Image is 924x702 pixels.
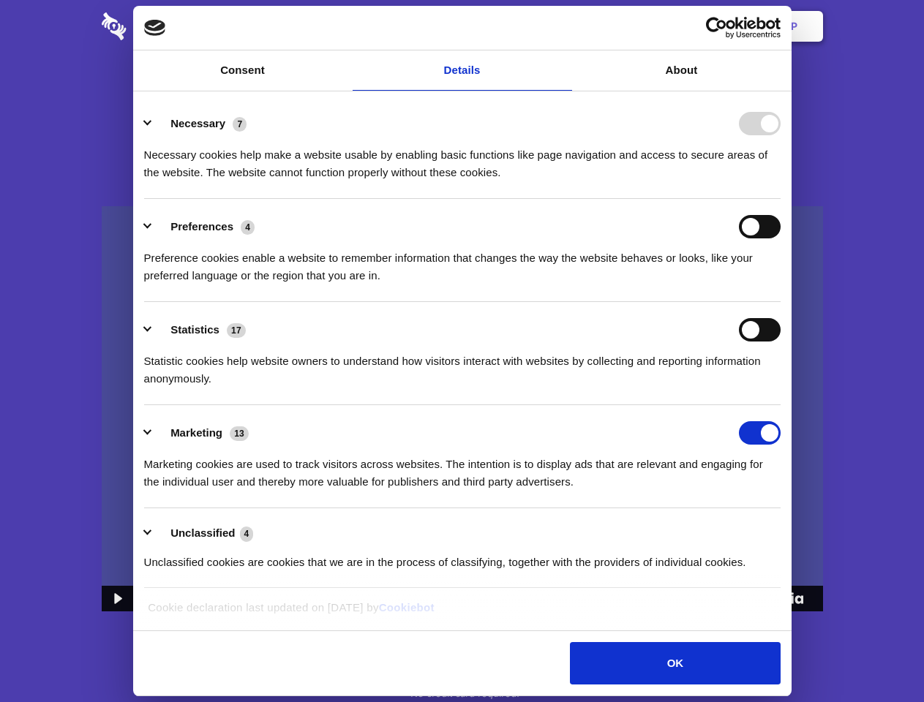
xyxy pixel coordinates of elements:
img: logo [144,20,166,36]
button: Preferences (4) [144,215,264,238]
a: Pricing [429,4,493,49]
span: 13 [230,426,249,441]
img: Sharesecret [102,206,823,612]
button: OK [570,642,780,684]
a: About [572,50,792,91]
div: Cookie declaration last updated on [DATE] by [137,599,787,627]
div: Marketing cookies are used to track visitors across websites. The intention is to display ads tha... [144,445,781,491]
a: Usercentrics Cookiebot - opens in a new window [653,17,781,39]
span: 4 [241,220,255,235]
div: Necessary cookies help make a website usable by enabling basic functions like page navigation and... [144,135,781,181]
h4: Auto-redaction of sensitive data, encrypted data sharing and self-destructing private chats. Shar... [102,133,823,181]
a: Login [664,4,727,49]
a: Details [353,50,572,91]
button: Necessary (7) [144,112,256,135]
h1: Eliminate Slack Data Loss. [102,66,823,118]
button: Play Video [102,586,132,611]
span: 4 [240,526,254,541]
div: Unclassified cookies are cookies that we are in the process of classifying, together with the pro... [144,543,781,571]
div: Statistic cookies help website owners to understand how visitors interact with websites by collec... [144,341,781,388]
a: Contact [593,4,661,49]
label: Preferences [170,220,233,233]
a: Cookiebot [379,601,435,614]
button: Marketing (13) [144,421,258,445]
span: 17 [227,323,246,338]
label: Statistics [170,323,219,336]
span: 7 [233,117,247,132]
button: Statistics (17) [144,318,255,341]
button: Unclassified (4) [144,524,263,543]
img: logo-wordmark-white-trans-d4663122ce5f474addd5e946df7df03e33cb6a1c49d2221995e7729f52c070b2.svg [102,12,227,40]
a: Consent [133,50,353,91]
iframe: Drift Widget Chat Controller [851,629,906,684]
label: Necessary [170,117,225,129]
div: Preference cookies enable a website to remember information that changes the way the website beha... [144,238,781,284]
label: Marketing [170,426,222,439]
